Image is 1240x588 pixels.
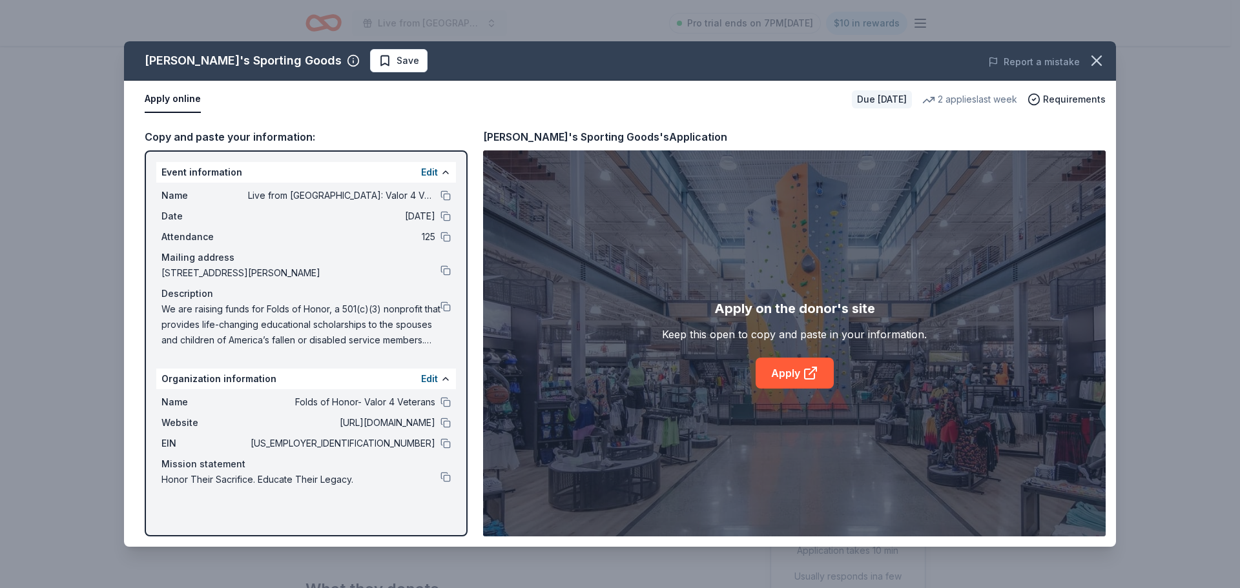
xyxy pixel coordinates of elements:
[248,415,435,431] span: [URL][DOMAIN_NAME]
[397,53,419,68] span: Save
[483,128,727,145] div: [PERSON_NAME]'s Sporting Goods's Application
[145,86,201,113] button: Apply online
[161,415,248,431] span: Website
[1043,92,1106,107] span: Requirements
[161,436,248,451] span: EIN
[248,208,435,224] span: [DATE]
[922,92,1017,107] div: 2 applies last week
[714,298,875,319] div: Apply on the donor's site
[161,208,248,224] span: Date
[662,327,927,342] div: Keep this open to copy and paste in your information.
[161,188,248,203] span: Name
[161,456,451,472] div: Mission statement
[161,301,440,348] span: We are raising funds for Folds of Honor, a 501(c)(3) nonprofit that provides life-changing educat...
[161,229,248,245] span: Attendance
[156,369,456,389] div: Organization information
[248,436,435,451] span: [US_EMPLOYER_IDENTIFICATION_NUMBER]
[161,250,451,265] div: Mailing address
[852,90,912,108] div: Due [DATE]
[756,358,834,389] a: Apply
[161,286,451,301] div: Description
[988,54,1080,70] button: Report a mistake
[161,472,440,487] span: Honor Their Sacrifice. Educate Their Legacy.
[421,371,438,387] button: Edit
[145,50,342,71] div: [PERSON_NAME]'s Sporting Goods
[248,188,435,203] span: Live from [GEOGRAPHIC_DATA]: Valor 4 Veterans Benefiting Folds of Honor
[248,229,435,245] span: 125
[1028,92,1106,107] button: Requirements
[248,394,435,410] span: Folds of Honor- Valor 4 Veterans
[370,49,428,72] button: Save
[161,394,248,410] span: Name
[421,165,438,180] button: Edit
[156,162,456,183] div: Event information
[145,128,468,145] div: Copy and paste your information:
[161,265,440,281] span: [STREET_ADDRESS][PERSON_NAME]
